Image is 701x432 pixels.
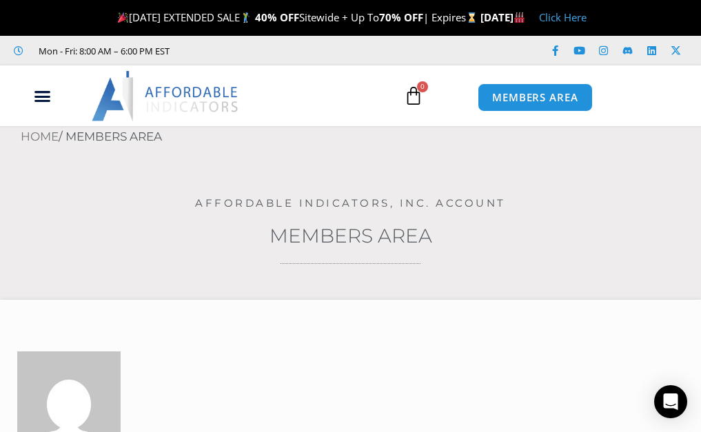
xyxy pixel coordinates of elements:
a: Click Here [539,10,587,24]
a: 0 [383,76,444,116]
div: Menu Toggle [8,83,77,110]
img: 🏌️‍♂️ [241,12,251,23]
strong: [DATE] [480,10,525,24]
img: LogoAI | Affordable Indicators – NinjaTrader [92,71,240,121]
div: Open Intercom Messenger [654,385,687,418]
iframe: Customer reviews powered by Trustpilot [180,44,387,58]
img: ⌛ [467,12,477,23]
span: [DATE] EXTENDED SALE Sitewide + Up To | Expires [114,10,480,24]
a: Home [21,130,59,143]
span: MEMBERS AREA [492,92,578,103]
img: 🏭 [514,12,525,23]
strong: 70% OFF [379,10,423,24]
nav: Breadcrumb [21,126,701,148]
img: 🎉 [118,12,128,23]
span: 0 [417,81,428,92]
span: Mon - Fri: 8:00 AM – 6:00 PM EST [35,43,170,59]
a: Members Area [270,224,432,247]
a: MEMBERS AREA [478,83,593,112]
a: Affordable Indicators, Inc. Account [195,196,506,209]
strong: 40% OFF [255,10,299,24]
